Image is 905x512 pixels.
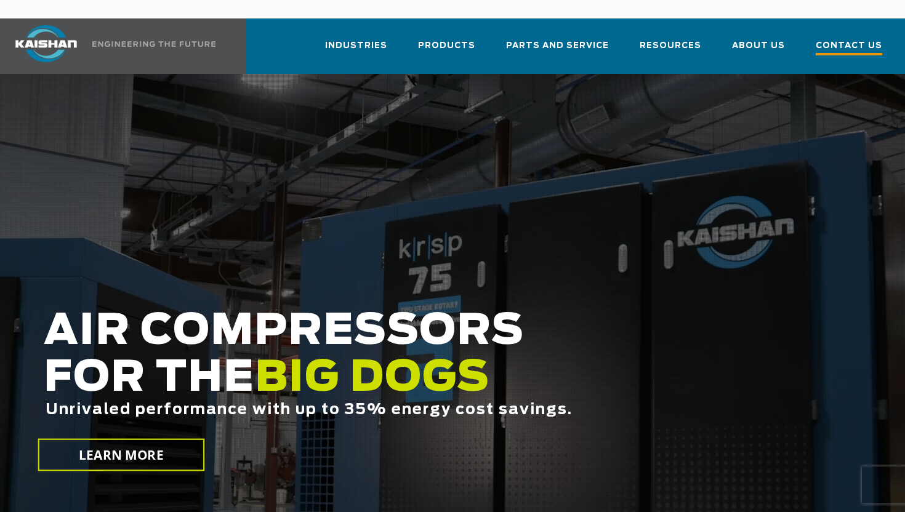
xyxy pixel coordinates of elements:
[44,308,723,457] h2: AIR COMPRESSORS FOR THE
[640,39,701,53] span: Resources
[325,39,387,53] span: Industries
[640,30,701,71] a: Resources
[92,41,215,47] img: Engineering the future
[79,446,164,464] span: LEARN MORE
[255,358,490,399] span: BIG DOGS
[816,39,882,55] span: Contact Us
[418,39,475,53] span: Products
[325,30,387,71] a: Industries
[46,402,573,417] span: Unrivaled performance with up to 35% energy cost savings.
[418,30,475,71] a: Products
[732,30,785,71] a: About Us
[732,39,785,53] span: About Us
[38,439,204,471] a: LEARN MORE
[506,30,609,71] a: Parts and Service
[506,39,609,53] span: Parts and Service
[816,30,882,74] a: Contact Us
